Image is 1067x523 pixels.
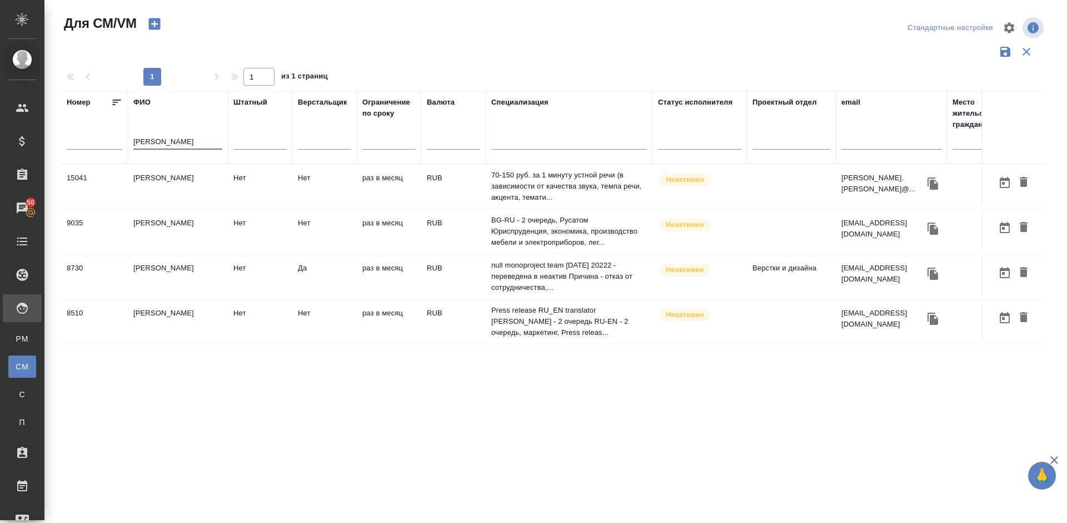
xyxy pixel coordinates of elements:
button: Открыть календарь загрузки [995,218,1014,238]
td: Нет [228,212,292,251]
div: Проектный отдел [752,97,817,108]
div: Статус исполнителя [658,97,732,108]
td: RUB [421,167,486,206]
div: Специализация [491,97,549,108]
td: [PERSON_NAME] [128,167,228,206]
button: Создать [141,14,168,33]
div: Номер [67,97,91,108]
button: Скопировать [925,220,941,237]
td: [PERSON_NAME] [128,302,228,341]
span: Посмотреть информацию [1023,17,1046,38]
div: Штатный [233,97,267,108]
button: Открыть календарь загрузки [995,308,1014,328]
td: Нет [228,302,292,341]
td: RUB [421,212,486,251]
td: [PERSON_NAME] [128,257,228,296]
button: Скопировать [925,310,941,327]
div: Место жительства(Город), гражданство [953,97,1041,130]
span: П [14,417,31,428]
td: Нет [228,167,292,206]
div: email [841,97,860,108]
span: Настроить таблицу [996,14,1023,41]
td: раз в месяц [357,257,421,296]
td: Нет [292,302,357,341]
a: CM [8,356,36,378]
td: 9035 [61,212,128,251]
span: CM [14,361,31,372]
p: [EMAIL_ADDRESS][DOMAIN_NAME] [841,263,925,285]
button: 🙏 [1028,462,1056,490]
button: Открыть календарь загрузки [995,263,1014,283]
p: null monoproject team [DATE] 20222 - переведена в неактив Причина - отказ от сотрудничества,... [491,260,647,293]
button: Сбросить фильтры [1016,41,1037,62]
td: RUB [421,302,486,341]
td: Нет [292,212,357,251]
td: Да [292,257,357,296]
a: 50 [3,194,42,222]
td: Нет [292,167,357,206]
div: Ограничение по сроку [362,97,416,119]
td: 15041 [61,167,128,206]
td: раз в месяц [357,167,421,206]
td: [PERSON_NAME] [128,212,228,251]
p: 70-150 руб. за 1 минуту устной речи (в зависимости от качества звука, темпа речи, акцента, темати... [491,170,647,203]
span: PM [14,333,31,344]
td: RUB [421,257,486,296]
p: [PERSON_NAME].[PERSON_NAME]@... [841,172,925,195]
div: Наши пути разошлись: исполнитель с нами не работает [658,263,741,278]
button: Скопировать [925,265,941,282]
p: Press release RU_EN translator [PERSON_NAME] - 2 очередь RU-EN - 2 очередь, маркетинг, Press rele... [491,305,647,338]
div: Наши пути разошлись: исполнитель с нами не работает [658,218,741,233]
button: Открыть календарь загрузки [995,172,1014,193]
p: Неактивен [666,219,704,230]
button: Удалить [1014,218,1033,238]
p: Неактивен [666,264,704,275]
td: Верстки и дизайна [747,257,836,296]
span: Для СМ/VM [61,14,137,32]
td: Нет [228,257,292,296]
span: С [14,389,31,400]
div: ФИО [133,97,151,108]
button: Удалить [1014,263,1033,283]
div: Наши пути разошлись: исполнитель с нами не работает [658,308,741,323]
p: BG-RU - 2 очередь, Русатом Юриспруденция, экономика, производство мебели и электроприборов, лег... [491,215,647,248]
td: раз в месяц [357,302,421,341]
span: 50 [20,197,41,208]
div: Верстальщик [298,97,347,108]
a: PM [8,328,36,350]
a: С [8,383,36,406]
p: [EMAIL_ADDRESS][DOMAIN_NAME] [841,308,925,330]
td: 8730 [61,257,128,296]
span: из 1 страниц [281,70,328,86]
button: Удалить [1014,172,1033,193]
p: Неактивен [666,309,704,320]
p: [EMAIL_ADDRESS][DOMAIN_NAME] [841,218,925,240]
div: Наши пути разошлись: исполнитель с нами не работает [658,172,741,188]
button: Скопировать [925,175,941,192]
button: Удалить [1014,308,1033,328]
button: Сохранить фильтры [995,41,1016,62]
div: split button [905,19,996,37]
span: 🙏 [1033,464,1051,487]
p: Неактивен [666,174,704,185]
a: П [8,411,36,433]
td: 8510 [61,302,128,341]
div: Валюта [427,97,455,108]
td: раз в месяц [357,212,421,251]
